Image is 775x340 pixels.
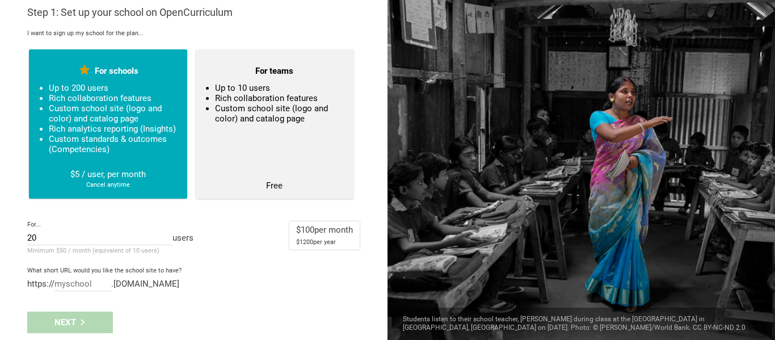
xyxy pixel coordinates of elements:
li: Rich analytics reporting (Insights) [49,124,178,134]
h3: Step 1: Set up your school on OpenCurriculum [27,6,360,19]
div: I want to sign up my school for the plan... [27,30,360,37]
div: Students listen to their school teacher, [PERSON_NAME] during class at the [GEOGRAPHIC_DATA] in [... [387,308,775,340]
div: For... [27,221,193,229]
div: users [27,232,193,244]
div: $ 100 per month [296,223,353,237]
button: For teamsUp to 10 usersRich collaboration featuresCustom school site (logo and color) and catalog... [196,49,354,199]
div: What short URL would you like the school site to have? [27,267,360,275]
div: Cancel anytime [39,179,178,191]
div: For teams [205,59,344,83]
input: number of users (teachers + admins) [27,233,172,245]
div: Free [205,181,344,191]
div: $ 1200 per year [296,237,353,248]
div: Minimum $50 / month (equivalent of 10 users) [27,244,193,257]
div: $5 / user, per month [39,169,178,179]
li: Up to 200 users [49,83,178,93]
input: myschool [54,279,111,291]
div: For schools [39,59,178,83]
li: Rich collaboration features [49,93,178,103]
li: Rich collaboration features [215,93,344,103]
li: Up to 10 users [215,83,344,93]
li: Custom school site (logo and color) and catalog page [215,103,344,124]
button: For schoolsUp to 200 usersRich collaboration featuresCustom school site (logo and color) and cata... [29,49,187,199]
div: https:// .[DOMAIN_NAME] [27,278,360,291]
li: Custom school site (logo and color) and catalog page [49,103,178,124]
li: Custom standards & outcomes (Competencies) [49,134,178,154]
